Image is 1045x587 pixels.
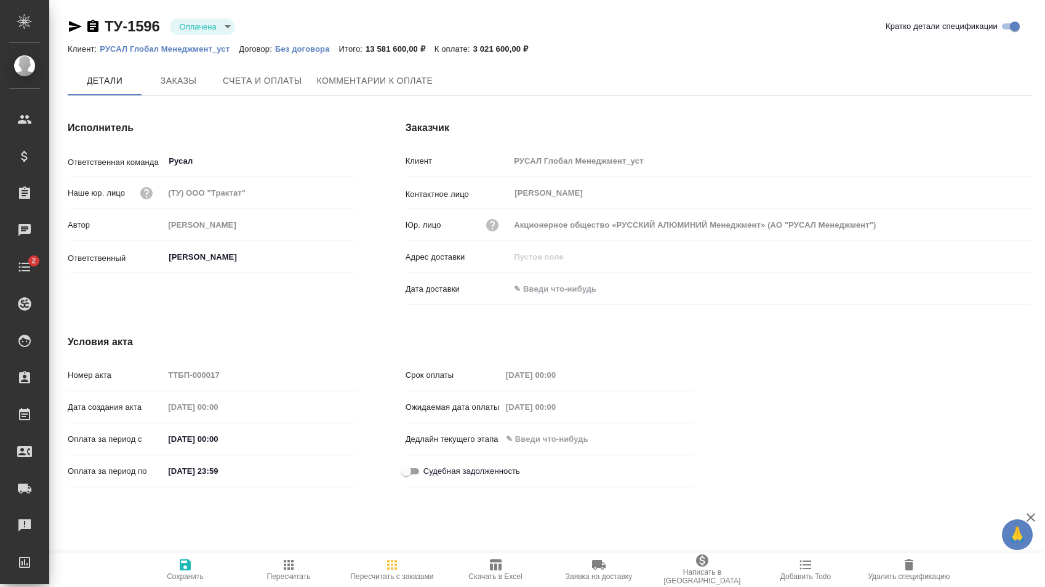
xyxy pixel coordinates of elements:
[68,44,100,54] p: Клиент:
[406,251,510,263] p: Адрес доставки
[3,252,46,282] a: 2
[68,219,164,231] p: Автор
[164,462,271,480] input: ✎ Введи что-нибудь
[350,160,352,162] button: Open
[366,44,434,54] p: 13 581 600,00 ₽
[164,398,271,416] input: Пустое поле
[164,366,356,384] input: Пустое поле
[170,18,235,35] div: Оплачена
[239,44,275,54] p: Договор:
[502,366,609,384] input: Пустое поле
[68,401,164,413] p: Дата создания акта
[100,44,239,54] p: РУСАЛ Глобал Менеджмент_уст
[223,73,302,89] span: Счета и оплаты
[317,73,433,89] span: Комментарии к оплате
[149,73,208,89] span: Заказы
[1007,522,1028,548] span: 🙏
[68,252,164,265] p: Ответственный
[502,398,609,416] input: Пустое поле
[68,369,164,381] p: Номер акта
[510,152,1031,170] input: Пустое поле
[502,430,609,448] input: ✎ Введи что-нибудь
[350,256,352,258] button: Open
[406,283,510,295] p: Дата доставки
[406,155,510,167] p: Клиент
[275,43,339,54] a: Без договора
[406,188,510,201] p: Контактное лицо
[68,156,164,169] p: Ответственная команда
[406,121,1031,135] h4: Заказчик
[68,433,164,445] p: Оплата за период с
[75,73,134,89] span: Детали
[164,184,356,202] input: Пустое поле
[164,216,356,234] input: Пустое поле
[473,44,537,54] p: 3 021 600,00 ₽
[406,369,502,381] p: Срок оплаты
[68,187,125,199] p: Наше юр. лицо
[68,19,82,34] button: Скопировать ссылку для ЯМессенджера
[886,20,998,33] span: Кратко детали спецификации
[423,465,520,477] span: Судебная задолженность
[510,216,1031,234] input: Пустое поле
[406,219,441,231] p: Юр. лицо
[510,248,1031,266] input: Пустое поле
[24,255,43,267] span: 2
[176,22,220,32] button: Оплачена
[406,401,502,413] p: Ожидаемая дата оплаты
[100,43,239,54] a: РУСАЛ Глобал Менеджмент_уст
[68,121,356,135] h4: Исполнитель
[434,44,473,54] p: К оплате:
[105,18,160,34] a: ТУ-1596
[406,433,502,445] p: Дедлайн текущего этапа
[1002,519,1033,550] button: 🙏
[68,465,164,477] p: Оплата за период по
[339,44,366,54] p: Итого:
[275,44,339,54] p: Без договора
[68,335,694,349] h4: Условия акта
[86,19,100,34] button: Скопировать ссылку
[164,430,271,448] input: ✎ Введи что-нибудь
[510,280,617,298] input: ✎ Введи что-нибудь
